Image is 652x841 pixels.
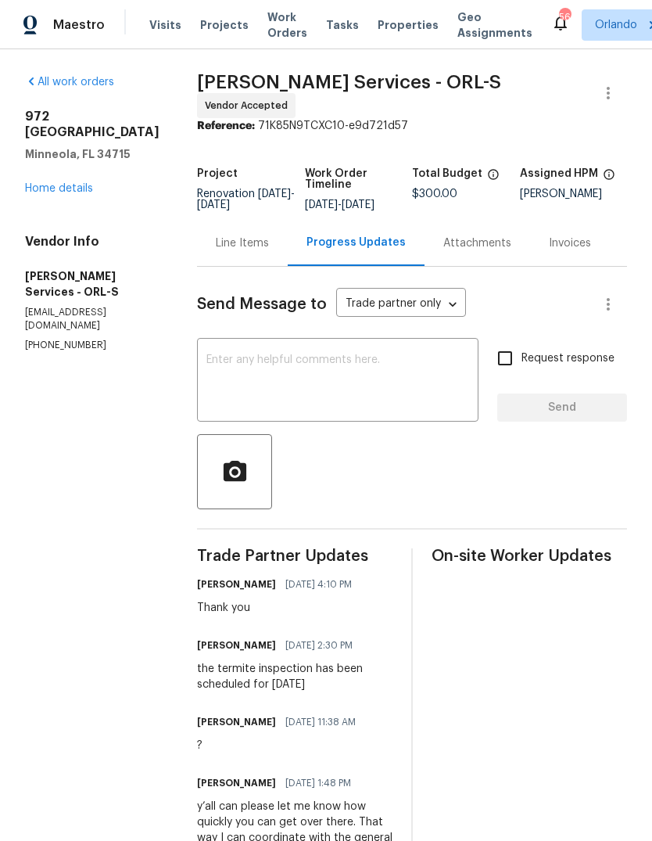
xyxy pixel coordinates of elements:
[197,118,627,134] div: 71K85N9TCXC10-e9d721d57
[197,600,361,616] div: Thank you
[342,199,374,210] span: [DATE]
[25,306,159,332] p: [EMAIL_ADDRESS][DOMAIN_NAME]
[25,146,159,162] h5: Minneola, FL 34715
[25,109,159,140] h2: 972 [GEOGRAPHIC_DATA]
[197,548,392,564] span: Trade Partner Updates
[197,189,295,210] span: -
[432,548,627,564] span: On-site Worker Updates
[258,189,291,199] span: [DATE]
[197,297,327,312] span: Send Message to
[378,17,439,33] span: Properties
[285,577,352,592] span: [DATE] 4:10 PM
[197,73,501,92] span: [PERSON_NAME] Services - ORL-S
[487,168,500,189] span: The total cost of line items that have been proposed by Opendoor. This sum includes line items th...
[200,17,249,33] span: Projects
[443,235,511,251] div: Attachments
[197,661,392,692] div: the termite inspection has been scheduled for [DATE]
[197,189,295,210] span: Renovation
[216,235,269,251] div: Line Items
[521,350,614,367] span: Request response
[197,168,238,179] h5: Project
[197,577,276,592] h6: [PERSON_NAME]
[197,714,276,730] h6: [PERSON_NAME]
[197,199,230,210] span: [DATE]
[285,714,356,730] span: [DATE] 11:38 AM
[305,168,413,190] h5: Work Order Timeline
[25,339,159,352] p: [PHONE_NUMBER]
[412,189,457,199] span: $300.00
[197,738,365,753] div: ?
[197,120,255,131] b: Reference:
[197,775,276,791] h6: [PERSON_NAME]
[267,9,307,41] span: Work Orders
[25,183,93,194] a: Home details
[25,268,159,300] h5: [PERSON_NAME] Services - ORL-S
[326,20,359,31] span: Tasks
[205,98,294,113] span: Vendor Accepted
[53,17,105,33] span: Maestro
[336,292,466,318] div: Trade partner only
[25,77,114,88] a: All work orders
[305,199,374,210] span: -
[457,9,532,41] span: Geo Assignments
[559,9,570,25] div: 56
[520,168,598,179] h5: Assigned HPM
[595,17,637,33] span: Orlando
[412,168,482,179] h5: Total Budget
[549,235,591,251] div: Invoices
[603,168,615,189] span: The hpm assigned to this work order.
[520,189,628,199] div: [PERSON_NAME]
[306,235,406,250] div: Progress Updates
[197,638,276,653] h6: [PERSON_NAME]
[25,234,159,250] h4: Vendor Info
[149,17,181,33] span: Visits
[285,638,353,653] span: [DATE] 2:30 PM
[285,775,351,791] span: [DATE] 1:48 PM
[305,199,338,210] span: [DATE]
